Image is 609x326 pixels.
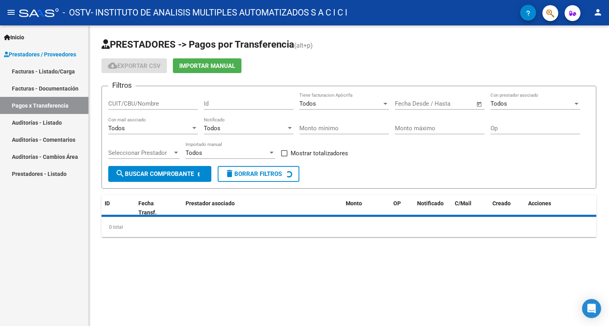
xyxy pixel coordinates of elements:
mat-icon: cloud_download [108,61,117,70]
span: (alt+p) [294,42,313,49]
span: Todos [186,149,202,156]
button: Importar Manual [173,58,241,73]
span: Seleccionar Prestador [108,149,172,156]
button: Open calendar [475,100,484,109]
datatable-header-cell: OP [390,195,414,221]
input: Fecha inicio [395,100,427,107]
span: Prestador asociado [186,200,235,206]
datatable-header-cell: ID [101,195,135,221]
span: Buscar Comprobante [115,170,194,177]
span: Exportar CSV [108,62,161,69]
span: Todos [490,100,507,107]
input: Fecha fin [434,100,473,107]
button: Borrar Filtros [218,166,299,182]
span: Prestadores / Proveedores [4,50,76,59]
span: OP [393,200,401,206]
div: Open Intercom Messenger [582,299,601,318]
button: Exportar CSV [101,58,167,73]
datatable-header-cell: Notificado [414,195,452,221]
span: - INSTITUTO DE ANALISIS MULTIPLES AUTOMATIZADOS S A C I C I [91,4,347,21]
mat-icon: search [115,169,125,178]
span: Fecha Transf. [138,200,157,216]
span: Monto [346,200,362,206]
datatable-header-cell: Monto [343,195,390,221]
span: Inicio [4,33,24,42]
span: Todos [204,125,220,132]
span: - OSTV [63,4,91,21]
datatable-header-cell: Fecha Transf. [135,195,171,221]
mat-icon: delete [225,169,234,178]
span: Creado [492,200,511,206]
mat-icon: person [593,8,603,17]
span: PRESTADORES -> Pagos por Transferencia [101,39,294,50]
span: Notificado [417,200,444,206]
span: Todos [299,100,316,107]
mat-icon: menu [6,8,16,17]
span: Borrar Filtros [225,170,282,177]
span: Todos [108,125,125,132]
span: Acciones [528,200,551,206]
span: C/Mail [455,200,471,206]
div: 0 total [101,217,596,237]
span: Importar Manual [179,62,235,69]
button: Buscar Comprobante [108,166,211,182]
span: Mostrar totalizadores [291,149,348,158]
datatable-header-cell: Prestador asociado [182,195,343,221]
h3: Filtros [108,80,136,91]
datatable-header-cell: Acciones [525,195,596,221]
datatable-header-cell: Creado [489,195,525,221]
span: ID [105,200,110,206]
datatable-header-cell: C/Mail [452,195,489,221]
